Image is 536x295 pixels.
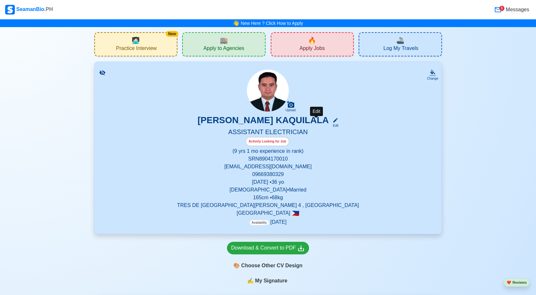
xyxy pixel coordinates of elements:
div: Download & Convert to PDF [231,244,305,252]
span: new [308,35,316,45]
span: 🇵🇭 [292,210,299,216]
div: Change [427,76,438,81]
p: [EMAIL_ADDRESS][DOMAIN_NAME] [102,163,434,171]
h3: [PERSON_NAME] KAQUILALA [198,115,329,128]
span: sign [247,277,254,285]
p: TRES DE [GEOGRAPHIC_DATA][PERSON_NAME] 4 , [GEOGRAPHIC_DATA] [102,202,434,209]
h5: ASSISTANT ELECTRICIAN [102,128,434,137]
div: Edit [310,107,323,116]
div: 1 [499,6,504,11]
a: New Here ? Click How to Apply [241,21,303,26]
p: [DEMOGRAPHIC_DATA] • Married [102,186,434,194]
span: Log My Travels [383,45,418,53]
span: .PH [44,6,53,12]
div: Edit [330,123,338,128]
p: [DATE] • 36 yo [102,178,434,186]
span: paint [233,262,240,270]
span: Apply to Agencies [203,45,244,53]
span: bell [231,18,241,28]
a: Download & Convert to PDF [227,242,309,254]
p: SRN 8904170010 [102,155,434,163]
span: travel [396,35,404,45]
button: heartReviews [504,278,530,287]
p: [GEOGRAPHIC_DATA] [102,209,434,217]
span: My Signature [254,277,288,285]
span: Messages [504,6,529,14]
img: Logo [5,5,15,15]
div: SeamanBio [5,5,53,15]
p: [DATE] [249,218,287,226]
p: 09669380329 [102,171,434,178]
span: interview [132,35,140,45]
p: (9 yrs 1 mo experience in rank) [102,147,434,155]
div: Actively Looking for Job [246,137,289,146]
p: 165 cm • 68 kg [102,194,434,202]
span: Availability [249,220,269,225]
span: agencies [220,35,228,45]
div: Upload [286,108,296,112]
span: heart [507,280,511,284]
span: Apply Jobs [300,45,325,53]
span: Practice Interview [116,45,157,53]
div: Choose Other CV Design [227,260,309,272]
div: New [166,31,178,37]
